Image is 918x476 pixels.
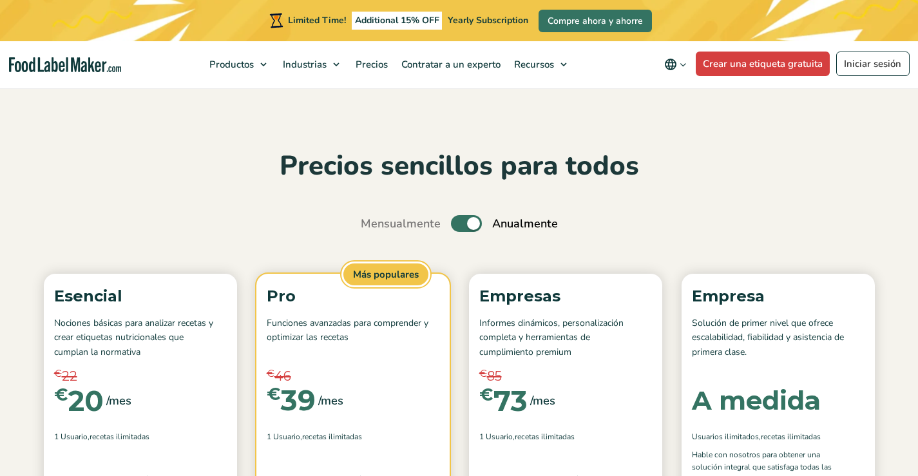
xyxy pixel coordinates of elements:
p: Informes dinámicos, personalización completa y herramientas de cumplimiento premium [479,316,652,359]
span: € [267,367,274,381]
div: 20 [54,386,104,415]
a: Recursos [508,41,573,88]
label: Toggle [451,215,482,232]
p: Funciones avanzadas para comprender y optimizar las recetas [267,316,439,359]
a: Contratar a un experto [395,41,504,88]
span: Recetas ilimitadas [302,431,362,443]
span: Additional 15% OFF [352,12,443,30]
div: 39 [267,386,316,414]
span: Contratar a un experto [397,58,502,71]
div: A medida [692,388,821,414]
span: Yearly Subscription [448,14,528,26]
span: 1 Usuario, [267,431,302,443]
a: Industrias [276,41,346,88]
span: Recursos [510,58,555,71]
p: Solución de primer nivel que ofrece escalabilidad, fiabilidad y asistencia de primera clase. [692,316,865,359]
p: Nociones básicas para analizar recetas y crear etiquetas nutricionales que cumplan la normativa [54,316,227,359]
span: Limited Time! [288,14,346,26]
span: 46 [274,367,291,386]
h2: Precios sencillos para todos [37,149,881,184]
span: Más populares [341,262,430,288]
a: Food Label Maker homepage [9,57,121,72]
span: Precios [352,58,389,71]
span: 85 [487,367,502,386]
span: /mes [318,392,343,410]
span: € [267,386,281,403]
span: Recetas ilimitadas [761,431,821,443]
span: Industrias [279,58,328,71]
span: 1 Usuario, [479,431,515,443]
span: € [479,367,487,381]
span: € [479,386,493,403]
a: Productos [203,41,273,88]
span: /mes [530,392,555,410]
span: Usuarios ilimitados, [692,431,761,443]
p: Empresas [479,284,652,309]
div: 73 [479,386,528,415]
p: Esencial [54,284,227,309]
span: Recetas ilimitadas [90,431,149,443]
span: Recetas ilimitadas [515,431,575,443]
span: Mensualmente [361,215,441,233]
span: 22 [62,367,77,386]
span: 1 Usuario, [54,431,90,443]
span: Productos [206,58,255,71]
a: Precios [349,41,392,88]
span: /mes [106,392,131,410]
a: Compre ahora y ahorre [539,10,652,32]
span: Anualmente [492,215,558,233]
p: Empresa [692,284,865,309]
span: € [54,386,68,403]
a: Iniciar sesión [836,52,910,76]
button: Change language [655,52,696,77]
p: Pro [267,284,439,309]
a: Crear una etiqueta gratuita [696,52,830,76]
span: € [54,367,62,381]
